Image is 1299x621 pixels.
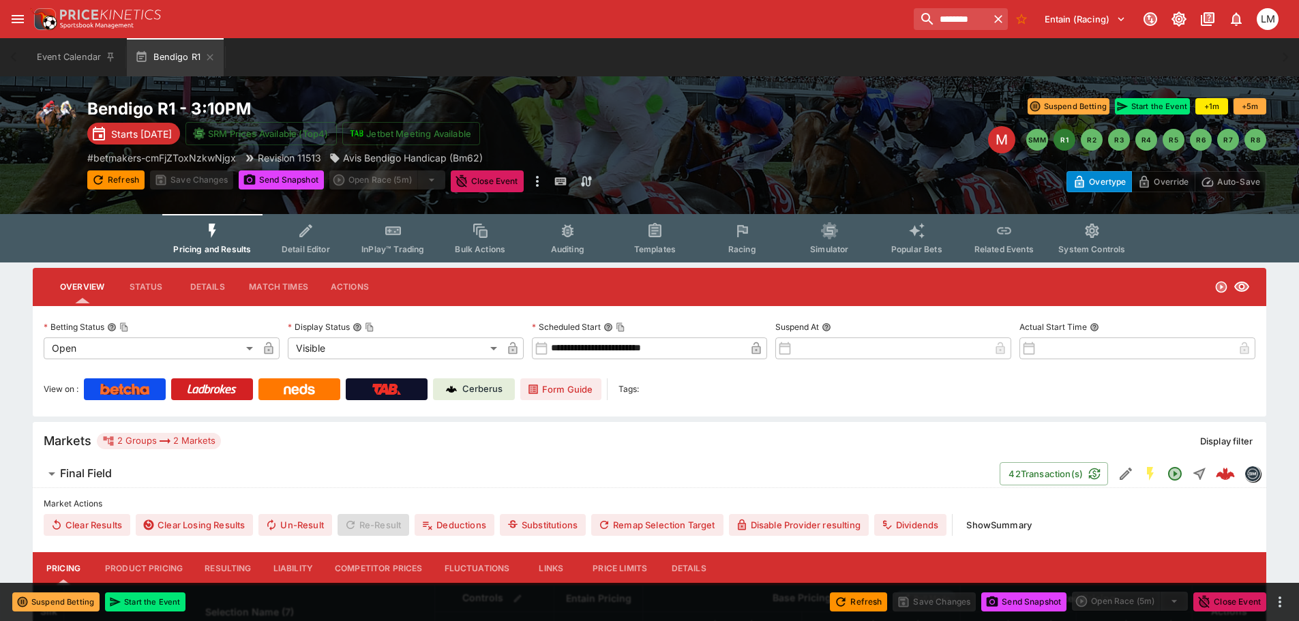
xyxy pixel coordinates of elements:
[44,433,91,449] h5: Markets
[1138,7,1163,31] button: Connected to PK
[1066,171,1132,192] button: Overtype
[33,552,94,585] button: Pricing
[1081,129,1103,151] button: R2
[1135,129,1157,151] button: R4
[446,384,457,395] img: Cerberus
[100,384,149,395] img: Betcha
[288,337,502,359] div: Visible
[810,244,848,254] span: Simulator
[1244,466,1261,482] div: betmakers
[343,151,483,165] p: Avis Bendigo Handicap (Bm62)
[258,151,321,165] p: Revision 11513
[238,271,319,303] button: Match Times
[1195,7,1220,31] button: Documentation
[1212,460,1239,487] a: 079e542a-623d-4ff3-b2dd-541896dd6471
[263,552,324,585] button: Liability
[60,10,161,20] img: PriceKinetics
[194,552,262,585] button: Resulting
[33,98,76,142] img: horse_racing.png
[958,514,1040,536] button: ShowSummary
[1131,171,1195,192] button: Override
[324,552,434,585] button: Competitor Prices
[451,170,524,192] button: Close Event
[258,514,331,536] button: Un-Result
[284,384,314,395] img: Neds
[1072,592,1188,611] div: split button
[1011,8,1032,30] button: No Bookmarks
[329,170,445,190] div: split button
[288,321,350,333] p: Display Status
[187,384,237,395] img: Ladbrokes
[455,244,505,254] span: Bulk Actions
[1234,98,1266,115] button: +5m
[658,552,719,585] button: Details
[729,514,869,536] button: Disable Provider resulting
[353,322,362,332] button: Display StatusCopy To Clipboard
[462,382,503,396] p: Cerberus
[618,378,639,400] label: Tags:
[529,170,546,192] button: more
[1187,461,1212,486] button: Straight
[127,38,224,76] button: Bendigo R1
[974,244,1034,254] span: Related Events
[1163,129,1184,151] button: R5
[591,514,723,536] button: Remap Selection Target
[1054,129,1075,151] button: R1
[44,337,258,359] div: Open
[1217,175,1260,189] p: Auto-Save
[319,271,380,303] button: Actions
[433,378,515,400] a: Cerberus
[119,322,129,332] button: Copy To Clipboard
[500,514,586,536] button: Substitutions
[44,514,130,536] button: Clear Results
[1058,244,1125,254] span: System Controls
[914,8,989,30] input: search
[1066,171,1266,192] div: Start From
[1019,321,1087,333] p: Actual Start Time
[361,244,424,254] span: InPlay™ Trading
[582,552,658,585] button: Price Limits
[1089,175,1126,189] p: Overtype
[102,433,215,449] div: 2 Groups 2 Markets
[1000,462,1108,485] button: 42Transaction(s)
[87,170,145,190] button: Refresh
[1272,594,1288,610] button: more
[981,592,1066,611] button: Send Snapshot
[94,552,194,585] button: Product Pricing
[365,322,374,332] button: Copy To Clipboard
[1224,7,1249,31] button: Notifications
[1195,98,1228,115] button: +1m
[44,321,104,333] p: Betting Status
[60,22,134,29] img: Sportsbook Management
[551,244,584,254] span: Auditing
[1244,129,1266,151] button: R8
[1154,175,1189,189] p: Override
[282,244,330,254] span: Detail Editor
[87,151,236,165] p: Copy To Clipboard
[12,592,100,611] button: Suspend Betting
[1193,592,1266,611] button: Close Event
[1234,279,1250,295] svg: Visible
[822,322,831,332] button: Suspend At
[1214,280,1228,294] svg: Open
[350,127,363,140] img: jetbet-logo.svg
[1253,4,1283,34] button: Luigi Mollo
[1026,129,1266,151] nav: pagination navigation
[342,122,480,145] button: Jetbet Meeting Available
[891,244,942,254] span: Popular Bets
[30,5,57,33] img: PriceKinetics Logo
[1138,461,1163,486] button: SGM Enabled
[1036,8,1134,30] button: Select Tenant
[775,321,819,333] p: Suspend At
[434,552,521,585] button: Fluctuations
[338,514,409,536] span: Re-Result
[1115,98,1190,115] button: Start the Event
[1114,461,1138,486] button: Edit Detail
[115,271,177,303] button: Status
[1216,464,1235,483] img: logo-cerberus--red.svg
[1163,461,1187,486] button: Open
[1192,430,1261,452] button: Display filter
[415,514,494,536] button: Deductions
[728,244,756,254] span: Racing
